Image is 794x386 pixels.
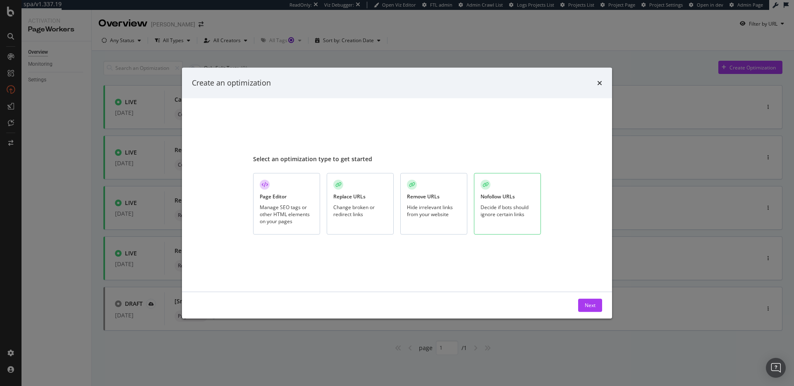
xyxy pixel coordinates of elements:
[481,203,534,217] div: Decide if bots should ignore certain links
[766,358,786,378] div: Open Intercom Messenger
[260,203,313,224] div: Manage SEO tags or other HTML elements on your pages
[260,193,287,200] div: Page Editor
[407,203,461,217] div: Hide irrelevant links from your website
[253,155,541,163] div: Select an optimization type to get started
[333,203,387,217] div: Change broken or redirect links
[333,193,366,200] div: Replace URLs
[578,298,602,312] button: Next
[407,193,440,200] div: Remove URLs
[182,68,612,319] div: modal
[192,78,271,88] div: Create an optimization
[597,78,602,88] div: times
[481,193,515,200] div: Nofollow URLs
[585,302,595,309] div: Next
